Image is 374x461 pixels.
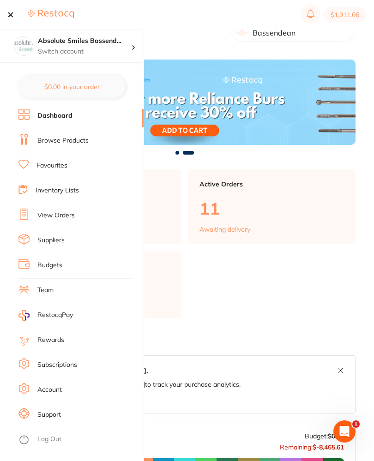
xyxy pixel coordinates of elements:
[28,9,74,20] a: Restocq Logo
[37,360,77,370] a: Subscriptions
[28,9,74,19] img: Restocq Logo
[14,333,356,346] h2: [DATE] Budget
[37,286,54,295] a: Team
[37,410,61,419] a: Support
[305,432,344,440] p: Budget:
[199,199,344,218] p: 11
[37,385,62,395] a: Account
[323,7,367,22] button: $1,911.06
[18,310,73,321] a: RestocqPay
[37,111,72,120] a: Dashboard
[37,335,64,345] a: Rewards
[313,443,344,451] strong: $-8,465.61
[37,261,62,270] a: Budgets
[328,432,344,440] strong: $0.00
[333,420,356,443] iframe: Intercom live chat
[352,420,360,428] span: 1
[18,432,141,447] button: Log Out
[37,311,73,320] span: RestocqPay
[253,20,348,37] p: Absolute Smiles Bassendean
[37,435,61,444] a: Log Out
[188,169,356,244] a: Active Orders11Awaiting delivery
[14,37,33,55] img: Absolute Smiles Bassendean
[18,76,125,98] button: $0.00 in your order
[18,310,30,321] img: RestocqPay
[37,211,75,220] a: View Orders
[280,440,344,451] p: Remaining:
[37,136,89,145] a: Browse Products
[36,186,79,195] a: Inventory Lists
[38,36,131,46] h4: Absolute Smiles Bassendean
[38,47,131,56] p: Switch account
[36,161,67,170] a: Favourites
[199,226,250,233] p: Awaiting delivery
[199,180,344,188] p: Active Orders
[14,60,356,145] img: Dashboard
[37,236,65,245] a: Suppliers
